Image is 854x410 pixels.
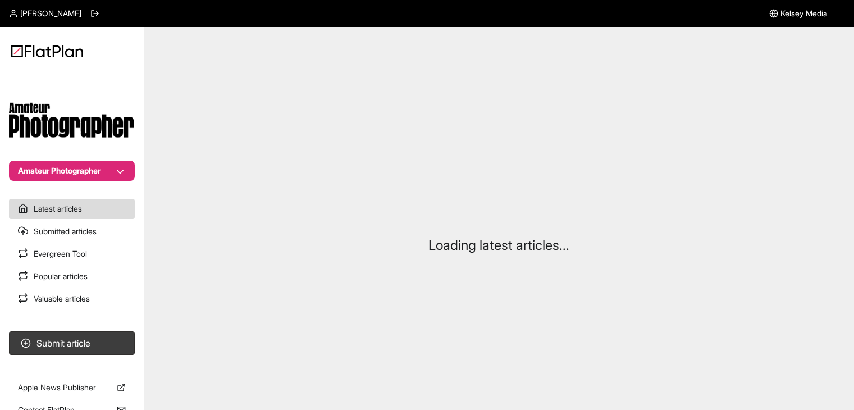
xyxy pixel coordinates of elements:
[9,161,135,181] button: Amateur Photographer
[9,289,135,309] a: Valuable articles
[780,8,827,19] span: Kelsey Media
[11,45,83,57] img: Logo
[9,377,135,398] a: Apple News Publisher
[9,102,135,138] img: Publication Logo
[9,266,135,286] a: Popular articles
[9,199,135,219] a: Latest articles
[428,236,569,254] p: Loading latest articles...
[9,331,135,355] button: Submit article
[9,8,81,19] a: [PERSON_NAME]
[9,221,135,242] a: Submitted articles
[20,8,81,19] span: [PERSON_NAME]
[9,244,135,264] a: Evergreen Tool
